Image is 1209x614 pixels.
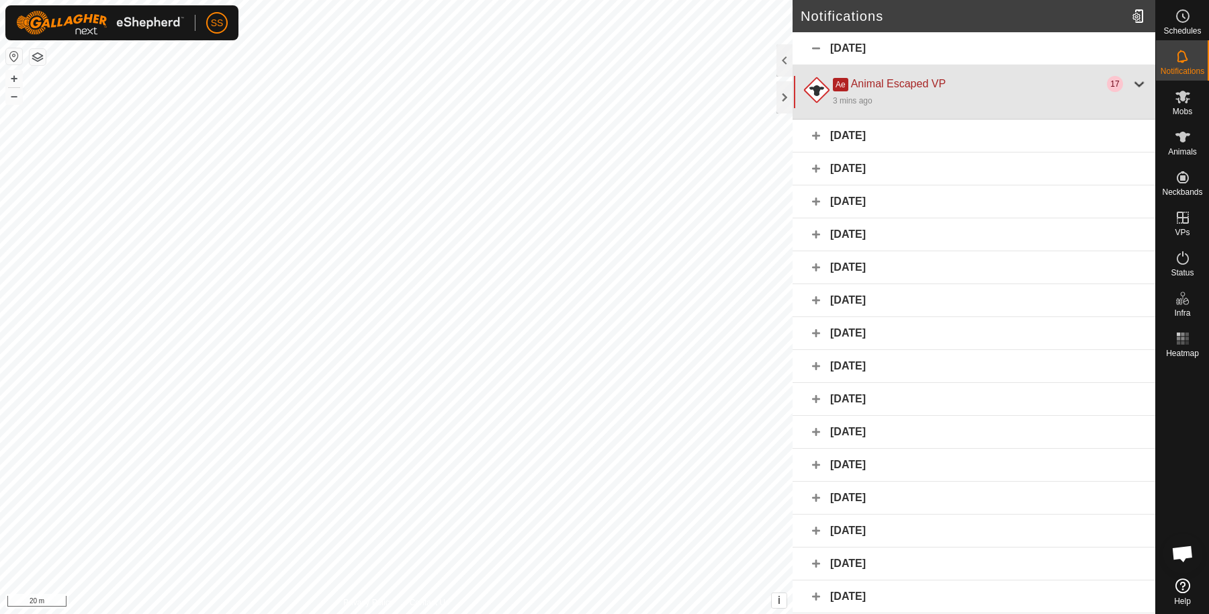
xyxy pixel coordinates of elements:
[793,547,1155,580] div: [DATE]
[793,218,1155,251] div: [DATE]
[793,317,1155,350] div: [DATE]
[1166,349,1199,357] span: Heatmap
[1174,309,1190,317] span: Infra
[1171,269,1194,277] span: Status
[793,580,1155,613] div: [DATE]
[1174,597,1191,605] span: Help
[1168,148,1197,156] span: Animals
[793,120,1155,152] div: [DATE]
[772,593,787,608] button: i
[1162,188,1202,196] span: Neckbands
[211,16,224,30] span: SS
[793,185,1155,218] div: [DATE]
[793,251,1155,284] div: [DATE]
[1161,67,1204,75] span: Notifications
[30,49,46,65] button: Map Layers
[793,449,1155,482] div: [DATE]
[1173,107,1192,116] span: Mobs
[851,78,946,89] span: Animal Escaped VP
[833,78,848,91] span: Ae
[1163,533,1203,574] div: Open chat
[793,284,1155,317] div: [DATE]
[410,597,449,609] a: Contact Us
[1107,76,1123,92] div: 17
[16,11,184,35] img: Gallagher Logo
[1163,27,1201,35] span: Schedules
[6,88,22,104] button: –
[6,71,22,87] button: +
[793,32,1155,65] div: [DATE]
[793,152,1155,185] div: [DATE]
[6,48,22,64] button: Reset Map
[793,482,1155,515] div: [DATE]
[1175,228,1190,236] span: VPs
[1156,573,1209,611] a: Help
[833,95,872,107] div: 3 mins ago
[793,416,1155,449] div: [DATE]
[793,515,1155,547] div: [DATE]
[793,350,1155,383] div: [DATE]
[343,597,394,609] a: Privacy Policy
[778,595,780,606] span: i
[793,383,1155,416] div: [DATE]
[801,8,1126,24] h2: Notifications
